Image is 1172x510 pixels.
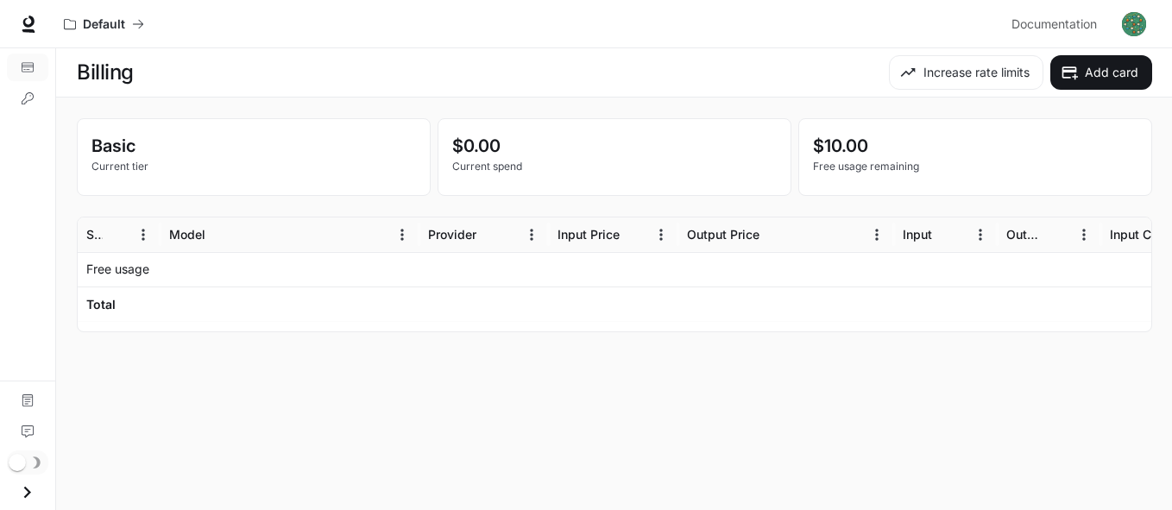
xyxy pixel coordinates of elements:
[903,227,932,242] div: Input
[7,418,48,445] a: Feedback
[1050,55,1152,90] button: Add card
[130,222,156,248] button: Menu
[761,222,787,248] button: Sort
[389,222,415,248] button: Menu
[86,227,103,242] div: Service
[91,159,416,174] p: Current tier
[169,227,205,242] div: Model
[813,159,1137,174] p: Free usage remaining
[967,222,993,248] button: Menu
[91,133,416,159] p: Basic
[687,227,759,242] div: Output Price
[452,133,777,159] p: $0.00
[934,222,960,248] button: Sort
[83,17,125,32] p: Default
[1006,227,1043,242] div: Output
[7,387,48,414] a: Documentation
[1117,7,1151,41] button: User avatar
[1071,222,1097,248] button: Menu
[1122,12,1146,36] img: User avatar
[86,261,149,278] p: Free usage
[1110,227,1169,242] div: Input Cost
[889,55,1043,90] button: Increase rate limits
[648,222,674,248] button: Menu
[621,222,647,248] button: Sort
[207,222,233,248] button: Sort
[77,55,134,90] h1: Billing
[56,7,152,41] button: All workspaces
[7,54,48,81] a: Billing
[558,227,620,242] div: Input Price
[86,296,116,313] h6: Total
[428,227,476,242] div: Provider
[1011,14,1097,35] span: Documentation
[519,222,545,248] button: Menu
[104,222,130,248] button: Sort
[1045,222,1071,248] button: Sort
[864,222,890,248] button: Menu
[8,475,47,510] button: Open drawer
[813,133,1137,159] p: $10.00
[478,222,504,248] button: Sort
[452,159,777,174] p: Current spend
[9,452,26,471] span: Dark mode toggle
[1005,7,1110,41] a: Documentation
[7,85,48,112] a: API Keys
